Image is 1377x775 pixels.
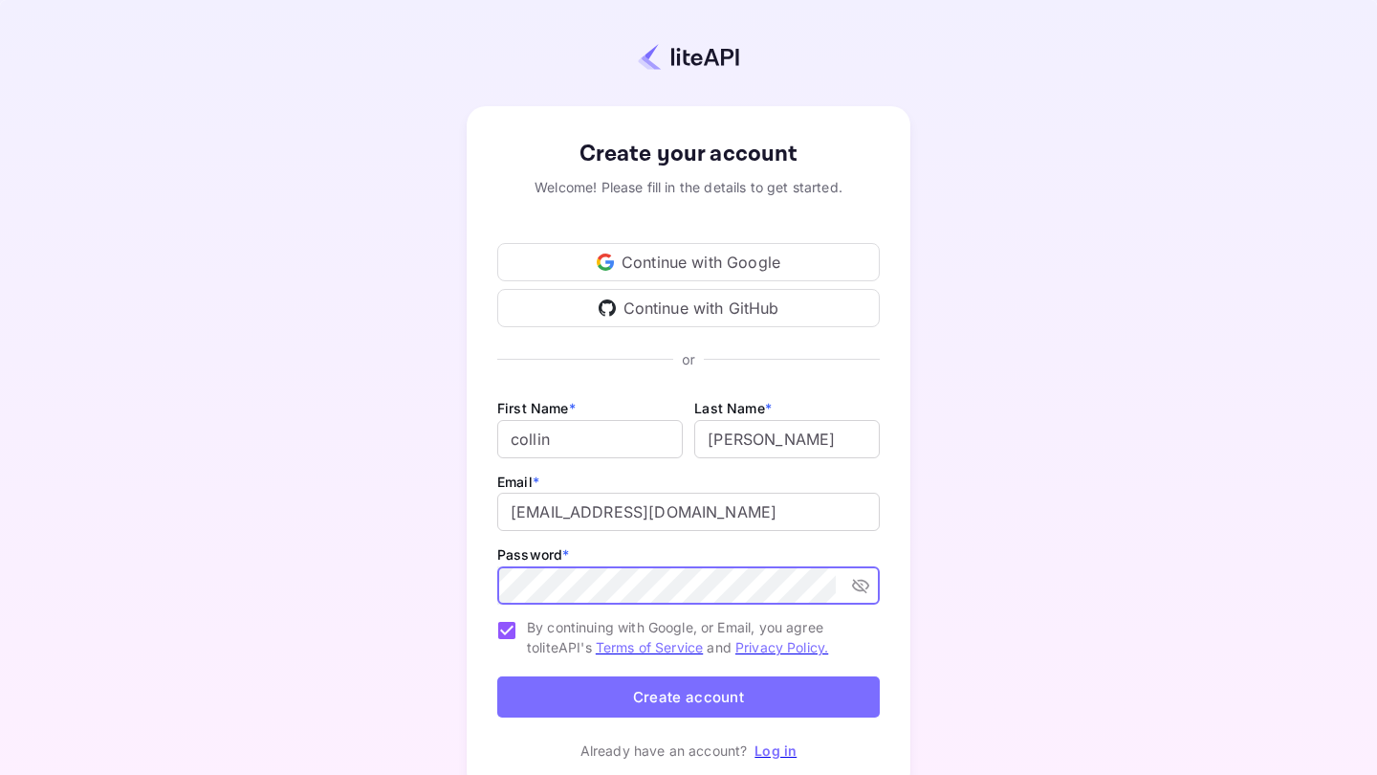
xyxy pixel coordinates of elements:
[638,43,739,71] img: liteapi
[754,742,797,759] a: Log in
[694,400,772,416] label: Last Name
[497,493,880,531] input: johndoe@gmail.com
[596,639,703,655] a: Terms of Service
[735,639,828,655] a: Privacy Policy.
[497,474,539,490] label: Email
[497,400,576,416] label: First Name
[527,617,864,657] span: By continuing with Google, or Email, you agree to liteAPI's and
[497,137,880,171] div: Create your account
[694,420,880,458] input: Doe
[843,568,878,603] button: toggle password visibility
[497,420,683,458] input: John
[580,741,748,761] p: Already have an account?
[497,243,880,281] div: Continue with Google
[497,177,880,197] div: Welcome! Please fill in the details to get started.
[497,676,880,718] button: Create account
[497,546,569,563] label: Password
[497,289,880,327] div: Continue with GitHub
